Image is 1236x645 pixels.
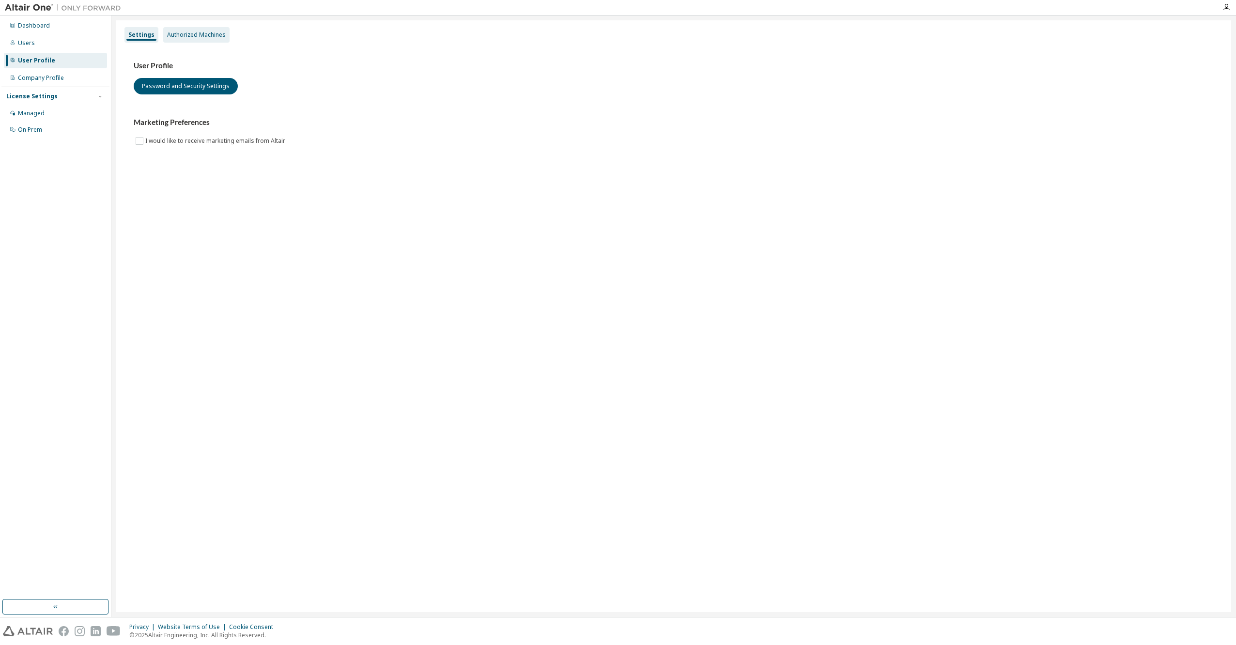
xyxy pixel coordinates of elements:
[167,31,226,39] div: Authorized Machines
[107,626,121,636] img: youtube.svg
[18,109,45,117] div: Managed
[129,631,279,639] p: © 2025 Altair Engineering, Inc. All Rights Reserved.
[5,3,126,13] img: Altair One
[229,623,279,631] div: Cookie Consent
[158,623,229,631] div: Website Terms of Use
[18,39,35,47] div: Users
[75,626,85,636] img: instagram.svg
[129,623,158,631] div: Privacy
[59,626,69,636] img: facebook.svg
[134,61,1214,71] h3: User Profile
[6,92,58,100] div: License Settings
[18,22,50,30] div: Dashboard
[91,626,101,636] img: linkedin.svg
[18,126,42,134] div: On Prem
[134,78,238,94] button: Password and Security Settings
[18,74,64,82] div: Company Profile
[128,31,154,39] div: Settings
[145,135,287,147] label: I would like to receive marketing emails from Altair
[18,57,55,64] div: User Profile
[3,626,53,636] img: altair_logo.svg
[134,118,1214,127] h3: Marketing Preferences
